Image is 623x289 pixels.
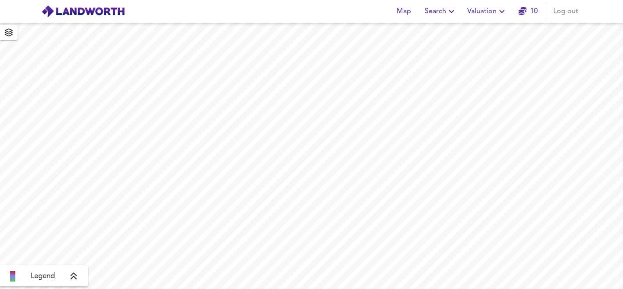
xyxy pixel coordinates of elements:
button: 10 [514,3,542,20]
button: Map [390,3,418,20]
span: Legend [31,271,55,282]
button: Search [421,3,460,20]
span: Map [393,5,414,18]
span: Valuation [467,5,507,18]
button: Valuation [464,3,511,20]
img: logo [41,5,125,18]
a: 10 [519,5,538,18]
button: Log out [550,3,582,20]
span: Log out [553,5,578,18]
span: Search [425,5,457,18]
